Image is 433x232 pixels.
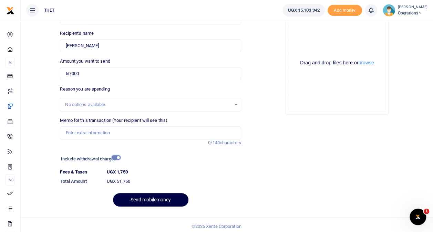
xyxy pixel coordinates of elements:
h6: Total Amount [60,179,101,184]
span: Operations [398,10,427,16]
span: 0/140 [208,140,220,145]
iframe: Intercom live chat [410,209,426,225]
h6: Include withdrawal charges [61,156,117,162]
a: Add money [328,7,362,12]
li: Ac [6,174,15,186]
span: THET [41,7,57,13]
label: Memo for this transaction (Your recipient will see this) [60,117,167,124]
input: Enter extra information [60,126,241,139]
li: Toup your wallet [328,5,362,16]
input: MTN & Airtel numbers are validated [60,39,241,52]
label: Amount you want to send [60,58,110,65]
label: Reason you are spending [60,86,110,93]
div: No options available. [65,101,231,108]
button: browse [358,60,374,65]
a: logo-small logo-large logo-large [6,8,14,13]
li: Wallet ballance [280,4,327,17]
dt: Fees & Taxes [57,169,104,176]
input: UGX [60,67,241,80]
small: [PERSON_NAME] [398,4,427,10]
span: 1 [424,209,429,214]
div: Drag and drop files here or [288,60,385,66]
span: Add money [328,5,362,16]
img: logo-small [6,7,14,15]
div: File Uploader [285,11,389,115]
button: Send mobilemoney [113,193,188,207]
li: M [6,57,15,68]
label: UGX 1,750 [107,169,128,176]
span: UGX 15,103,342 [288,7,319,14]
label: Recipient's name [60,30,94,37]
img: profile-user [383,4,395,17]
a: profile-user [PERSON_NAME] Operations [383,4,427,17]
h6: UGX 51,750 [107,179,241,184]
a: UGX 15,103,342 [282,4,324,17]
span: characters [220,140,241,145]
